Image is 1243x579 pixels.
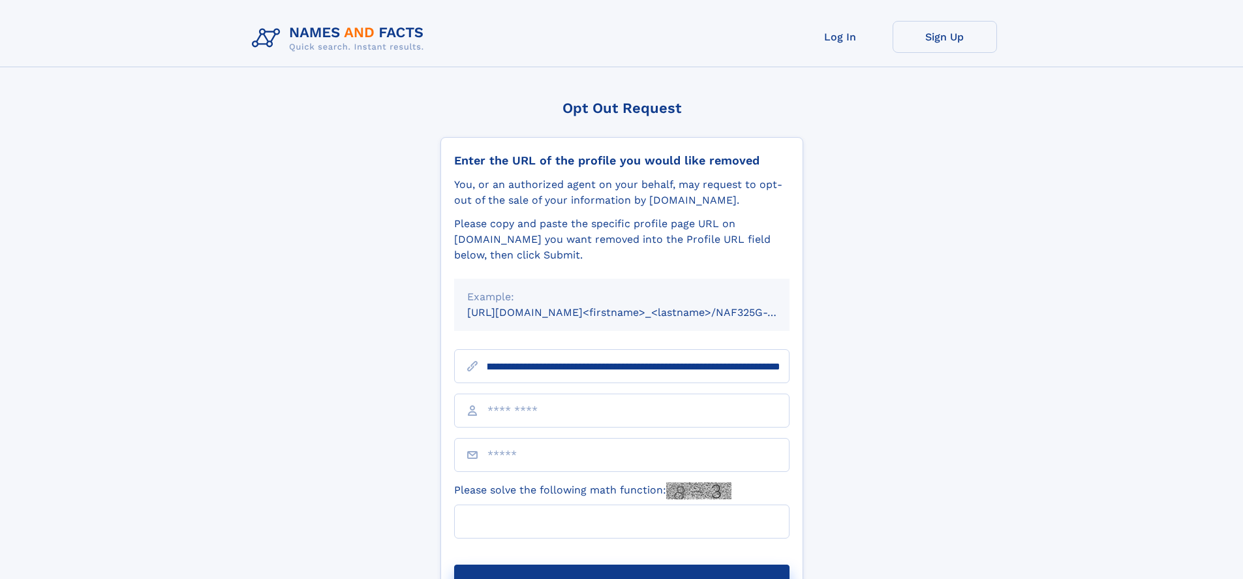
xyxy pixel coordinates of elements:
[893,21,997,53] a: Sign Up
[454,216,790,263] div: Please copy and paste the specific profile page URL on [DOMAIN_NAME] you want removed into the Pr...
[788,21,893,53] a: Log In
[454,482,731,499] label: Please solve the following math function:
[467,289,776,305] div: Example:
[454,177,790,208] div: You, or an authorized agent on your behalf, may request to opt-out of the sale of your informatio...
[247,21,435,56] img: Logo Names and Facts
[440,100,803,116] div: Opt Out Request
[467,306,814,319] small: [URL][DOMAIN_NAME]<firstname>_<lastname>/NAF325G-xxxxxxxx
[454,153,790,168] div: Enter the URL of the profile you would like removed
